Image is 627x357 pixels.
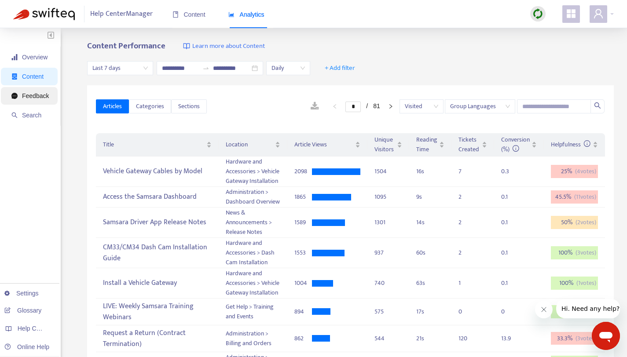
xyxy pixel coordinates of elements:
[416,192,444,202] div: 9 s
[551,246,598,259] div: 100 %
[294,307,312,317] div: 894
[4,307,41,314] a: Glossary
[384,101,398,112] li: Next Page
[294,278,312,288] div: 1004
[87,39,165,53] b: Content Performance
[11,54,18,60] span: signal
[294,248,312,258] div: 1553
[501,218,519,227] div: 0.1
[405,100,438,113] span: Visited
[384,101,398,112] button: right
[294,334,312,343] div: 862
[287,133,367,157] th: Article Views
[4,343,49,350] a: Online Help
[96,133,218,157] th: Title
[532,8,543,19] img: sync.dc5367851b00ba804db3.png
[325,63,355,73] span: + Add filter
[103,164,211,179] div: Vehicle Gateway Cables by Model
[103,140,204,149] span: Title
[551,139,591,149] span: Helpfulness
[103,190,211,204] div: Access the Samsara Dashboard
[409,133,451,157] th: Reading Time
[219,133,287,157] th: Location
[374,334,402,343] div: 544
[575,167,596,176] span: ( 4 votes)
[92,62,148,75] span: Last 7 days
[345,101,380,112] li: 1/81
[576,278,596,288] span: ( 1 votes)
[416,218,444,227] div: 14 s
[219,325,287,352] td: Administration > Billing and Orders
[219,299,287,325] td: Get Help > Training and Events
[183,43,190,50] img: image-link
[103,240,211,266] div: CM33/CM34 Dash Cam Installation Guide
[219,208,287,238] td: News & Announcements > Release Notes
[501,307,519,317] div: 0
[501,334,519,343] div: 13.9
[366,102,368,109] span: /
[172,11,205,18] span: Content
[501,278,519,288] div: 0.1
[103,326,211,351] div: Request a Return (Contract Termination)
[332,104,337,109] span: left
[271,62,305,75] span: Daily
[556,299,620,318] iframe: Message from company
[458,248,476,258] div: 2
[228,11,235,18] span: area-chart
[374,278,402,288] div: 740
[103,102,122,111] span: Articles
[374,218,402,227] div: 1301
[172,11,179,18] span: book
[318,61,362,75] button: + Add filter
[451,133,494,157] th: Tickets Created
[576,334,596,343] span: ( 3 votes)
[576,218,596,227] span: ( 2 votes)
[551,216,598,229] div: 50 %
[566,8,576,19] span: appstore
[219,187,287,208] td: Administration > Dashboard Overview
[416,135,437,154] span: Reading Time
[11,73,18,80] span: container
[416,278,444,288] div: 63 s
[22,73,44,80] span: Content
[458,135,480,154] span: Tickets Created
[328,101,342,112] li: Previous Page
[501,192,519,202] div: 0.1
[458,192,476,202] div: 2
[202,65,209,72] span: swap-right
[129,99,171,113] button: Categories
[535,301,553,318] iframe: Close message
[551,165,598,178] div: 25 %
[11,112,18,118] span: search
[294,140,353,149] span: Article Views
[192,41,265,51] span: Learn more about Content
[416,334,444,343] div: 21 s
[367,133,409,157] th: Unique Visitors
[593,8,604,19] span: user
[294,167,312,176] div: 2098
[374,248,402,258] div: 937
[551,277,598,290] div: 100 %
[294,192,312,202] div: 1865
[450,100,510,113] span: Group Languages
[458,167,476,176] div: 7
[13,8,75,20] img: Swifteq
[219,157,287,187] td: Hardware and Accessories > Vehicle Gateway Installation
[458,218,476,227] div: 2
[103,215,211,230] div: Samsara Driver App Release Notes
[18,325,54,332] span: Help Centers
[374,135,395,154] span: Unique Visitors
[501,248,519,258] div: 0.1
[22,54,48,61] span: Overview
[11,93,18,99] span: message
[458,278,476,288] div: 1
[228,11,264,18] span: Analytics
[294,218,312,227] div: 1589
[4,290,39,297] a: Settings
[22,112,41,119] span: Search
[576,248,596,258] span: ( 3 votes)
[416,307,444,317] div: 17 s
[416,248,444,258] div: 60 s
[374,167,402,176] div: 1504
